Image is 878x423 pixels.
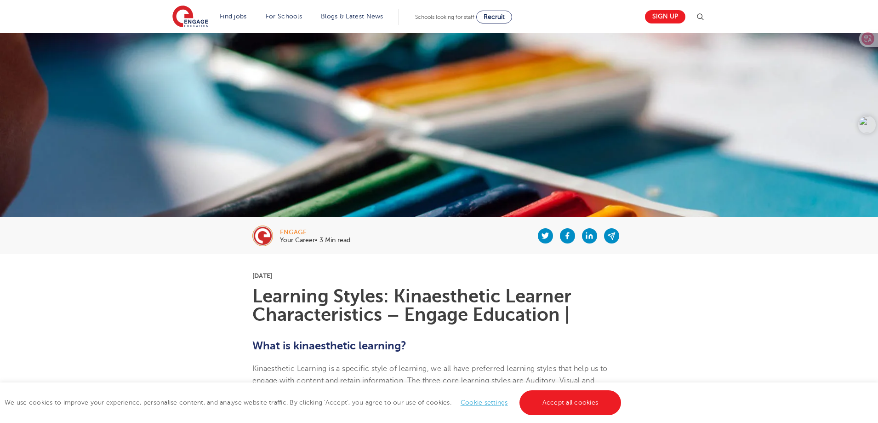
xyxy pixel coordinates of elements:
[415,14,474,20] span: Schools looking for staff
[172,6,208,29] img: Engage Education
[252,287,626,324] h1: Learning Styles: Kinaesthetic Learner Characteristics – Engage Education |
[252,272,626,279] p: [DATE]
[5,399,623,406] span: We use cookies to improve your experience, personalise content, and analyse website traffic. By c...
[519,390,621,415] a: Accept all cookies
[252,338,626,353] h2: What is kinaesthetic learning?
[321,13,383,20] a: Blogs & Latest News
[476,11,512,23] a: Recruit
[252,365,608,397] span: Kinaesthetic Learning is a specific style of learning, we all have preferred learning styles that...
[220,13,247,20] a: Find jobs
[266,13,302,20] a: For Schools
[484,13,505,20] span: Recruit
[461,399,508,406] a: Cookie settings
[280,229,350,236] div: engage
[280,237,350,243] p: Your Career• 3 Min read
[645,10,685,23] a: Sign up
